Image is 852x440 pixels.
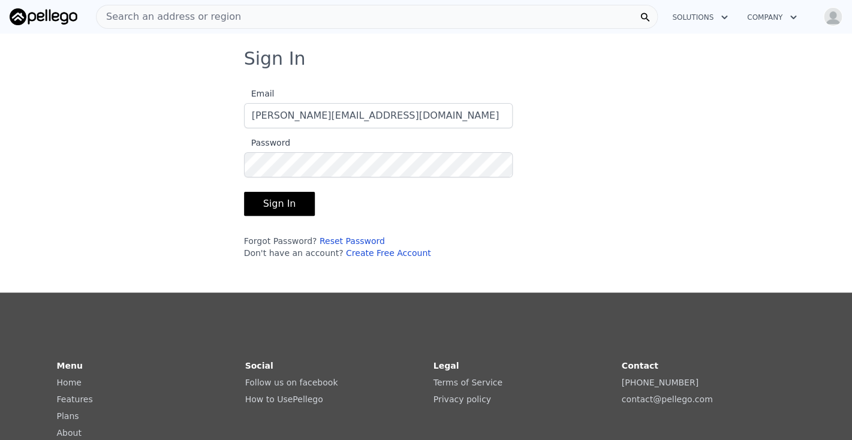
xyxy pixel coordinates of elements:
[663,7,737,28] button: Solutions
[10,8,77,25] img: Pellego
[245,394,323,404] a: How to UsePellego
[244,48,609,70] h3: Sign In
[346,248,431,258] a: Create Free Account
[245,361,273,370] strong: Social
[97,10,241,24] span: Search an address or region
[57,428,82,438] a: About
[244,192,315,216] button: Sign In
[823,7,842,26] img: avatar
[433,378,502,387] a: Terms of Service
[622,361,658,370] strong: Contact
[244,152,513,177] input: Password
[244,235,513,259] div: Forgot Password? Don't have an account?
[622,378,699,387] a: [PHONE_NUMBER]
[433,361,459,370] strong: Legal
[57,361,83,370] strong: Menu
[57,411,79,421] a: Plans
[320,236,385,246] a: Reset Password
[244,103,513,128] input: Email
[245,378,338,387] a: Follow us on facebook
[737,7,806,28] button: Company
[622,394,713,404] a: contact@pellego.com
[244,138,290,147] span: Password
[244,89,275,98] span: Email
[433,394,491,404] a: Privacy policy
[57,394,93,404] a: Features
[57,378,82,387] a: Home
